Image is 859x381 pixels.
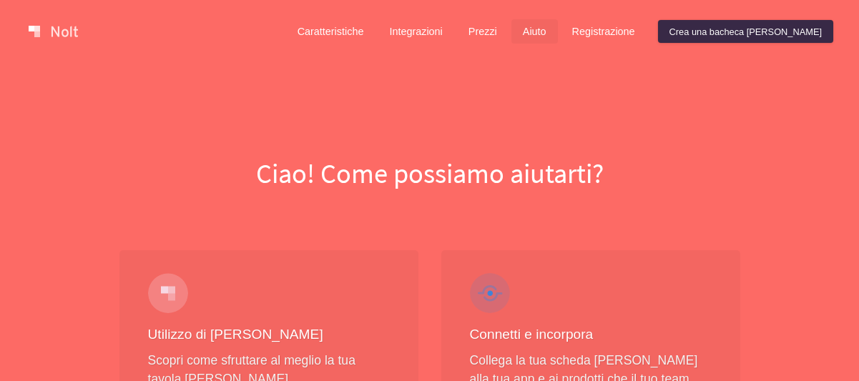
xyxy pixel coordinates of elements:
font: Crea una bacheca [PERSON_NAME] [669,26,822,36]
font: Connetti e incorpora [470,327,594,342]
font: Integrazioni [389,26,442,38]
font: Prezzi [468,26,497,38]
font: Utilizzo di [PERSON_NAME] [148,327,323,342]
font: Registrazione [572,26,635,38]
font: Aiuto [523,26,546,38]
font: Caratteristiche [298,26,364,38]
font: Ciao! Come possiamo aiutarti? [256,156,604,190]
